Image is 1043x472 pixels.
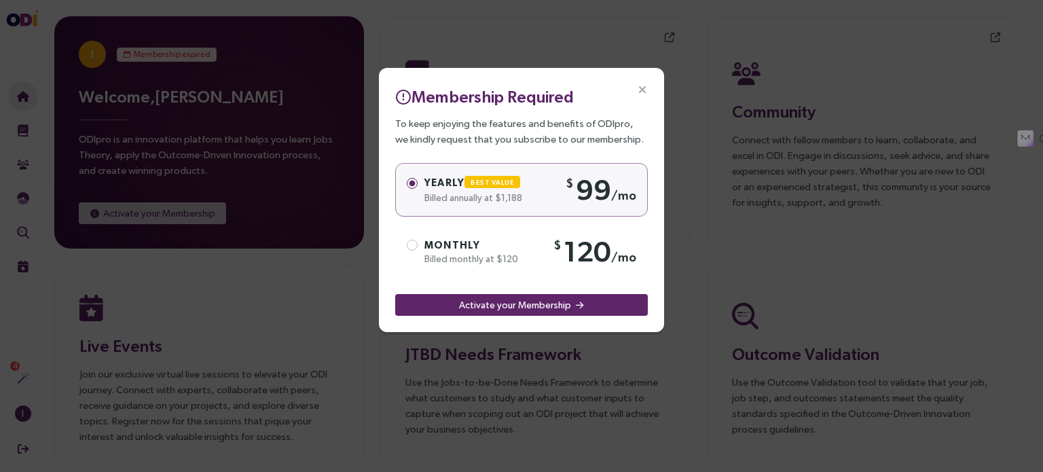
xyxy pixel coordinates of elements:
span: Billed annually at $1,188 [424,192,522,203]
button: Close [621,68,664,111]
sup: $ [566,176,576,190]
div: 99 [566,172,636,208]
sub: /mo [611,250,636,264]
h3: Membership Required [395,84,648,109]
span: Activate your Membership [459,297,571,312]
span: Monthly [424,239,480,251]
button: Activate your Membership [395,294,648,316]
sup: $ [553,238,564,252]
span: Billed monthly at $120 [424,253,518,264]
div: 120 [553,234,636,270]
sub: /mo [611,188,636,202]
span: Best Value [471,179,514,186]
p: To keep enjoying the features and benefits of ODIpro, we kindly request that you subscribe to our... [395,115,648,147]
span: Yearly [424,177,526,188]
